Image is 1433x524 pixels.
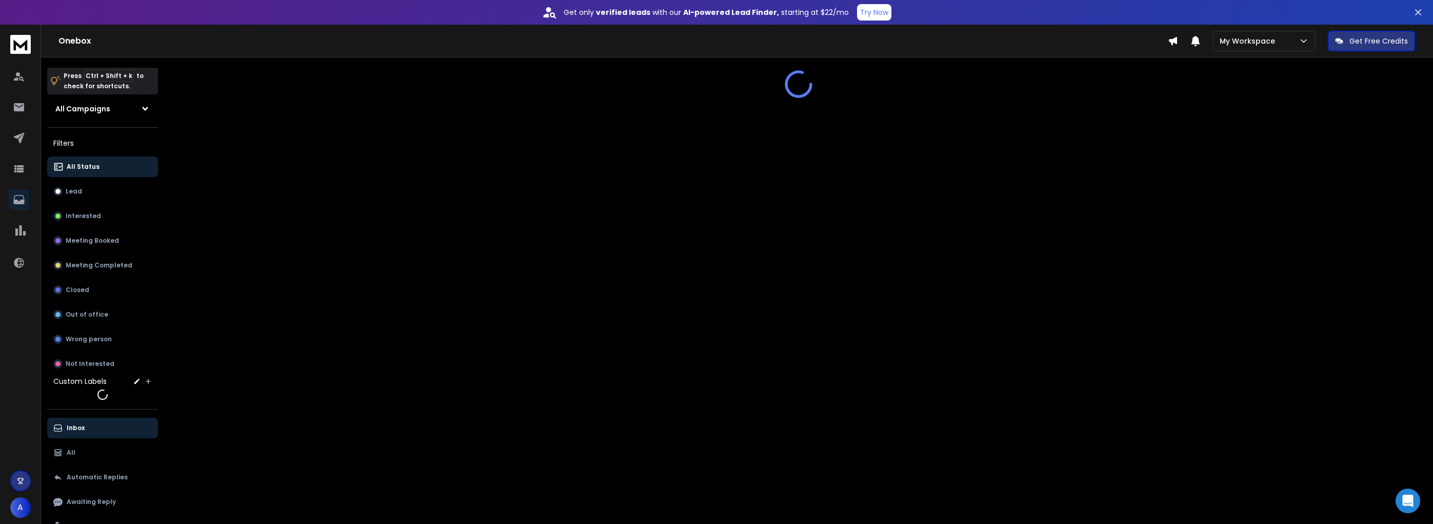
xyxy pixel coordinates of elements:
button: Try Now [857,4,891,21]
button: All Campaigns [47,99,158,119]
p: Closed [66,286,89,294]
div: Open Intercom Messenger [1396,489,1420,513]
button: Inbox [47,418,158,438]
button: Get Free Credits [1328,31,1415,51]
h3: Filters [47,136,158,150]
button: Interested [47,206,158,226]
button: Meeting Completed [47,255,158,276]
h1: Onebox [58,35,1168,47]
p: Press to check for shortcuts. [64,71,144,91]
p: Get only with our starting at $22/mo [564,7,849,17]
strong: AI-powered Lead Finder, [683,7,779,17]
button: Lead [47,181,158,202]
button: Wrong person [47,329,158,350]
h1: All Campaigns [55,104,110,114]
img: logo [10,35,31,54]
p: Get Free Credits [1349,36,1408,46]
p: Automatic Replies [67,473,128,481]
p: Meeting Booked [66,237,119,245]
span: Ctrl + Shift + k [84,70,134,82]
button: All [47,442,158,463]
p: Wrong person [66,335,112,343]
button: Closed [47,280,158,300]
p: Meeting Completed [66,261,132,269]
button: Out of office [47,304,158,325]
p: All [67,449,75,457]
p: Not Interested [66,360,114,368]
p: Interested [66,212,101,220]
button: All Status [47,157,158,177]
button: A [10,497,31,518]
button: Automatic Replies [47,467,158,488]
strong: verified leads [596,7,650,17]
button: Meeting Booked [47,230,158,251]
p: Lead [66,187,82,196]
p: Awaiting Reply [67,498,116,506]
p: Out of office [66,310,108,319]
p: Try Now [860,7,888,17]
p: My Workspace [1220,36,1279,46]
button: Awaiting Reply [47,492,158,512]
p: Inbox [67,424,85,432]
h3: Custom Labels [53,376,107,386]
button: Not Interested [47,354,158,374]
p: All Status [67,163,99,171]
